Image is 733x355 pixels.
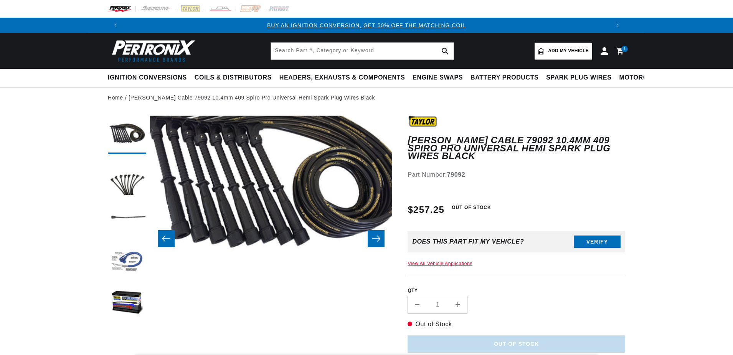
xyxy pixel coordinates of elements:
[123,21,610,30] div: Announcement
[408,287,625,294] label: QTY
[471,74,538,82] span: Battery Products
[574,236,621,248] button: Verify
[408,261,472,266] a: View All Vehicle Applications
[408,203,444,217] span: $257.25
[158,230,175,247] button: Slide left
[548,47,589,55] span: Add my vehicle
[413,74,463,82] span: Engine Swaps
[267,22,466,28] a: BUY AN IGNITION CONVERSION, GET 50% OFF THE MATCHING COIL
[123,21,610,30] div: 1 of 3
[108,242,146,281] button: Load image 4 in gallery view
[108,74,187,82] span: Ignition Conversions
[624,46,626,52] span: 2
[546,74,611,82] span: Spark Plug Wires
[542,69,615,87] summary: Spark Plug Wires
[368,230,385,247] button: Slide right
[447,171,466,178] strong: 79092
[610,18,625,33] button: Translation missing: en.sections.announcements.next_announcement
[108,116,146,154] button: Load image 1 in gallery view
[447,203,495,212] span: Out of Stock
[279,74,405,82] span: Headers, Exhausts & Components
[535,43,592,60] a: Add my vehicle
[108,200,146,239] button: Load image 3 in gallery view
[408,170,625,180] div: Part Number:
[108,93,123,102] a: Home
[408,136,625,160] h1: [PERSON_NAME] Cable 79092 10.4mm 409 Spiro Pro Universal Hemi Spark Plug Wires Black
[408,319,625,329] p: Out of Stock
[129,93,375,102] a: [PERSON_NAME] Cable 79092 10.4mm 409 Spiro Pro Universal Hemi Spark Plug Wires Black
[108,158,146,196] button: Load image 2 in gallery view
[191,69,276,87] summary: Coils & Distributors
[108,93,625,102] nav: breadcrumbs
[108,38,196,64] img: Pertronix
[108,285,146,323] button: Load image 5 in gallery view
[616,69,669,87] summary: Motorcycle
[89,18,644,33] slideshow-component: Translation missing: en.sections.announcements.announcement_bar
[412,238,524,245] div: Does This part fit My vehicle?
[108,69,191,87] summary: Ignition Conversions
[619,74,665,82] span: Motorcycle
[195,74,272,82] span: Coils & Distributors
[467,69,542,87] summary: Battery Products
[409,69,467,87] summary: Engine Swaps
[108,18,123,33] button: Translation missing: en.sections.announcements.previous_announcement
[437,43,454,60] button: search button
[271,43,454,60] input: Search Part #, Category or Keyword
[276,69,409,87] summary: Headers, Exhausts & Components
